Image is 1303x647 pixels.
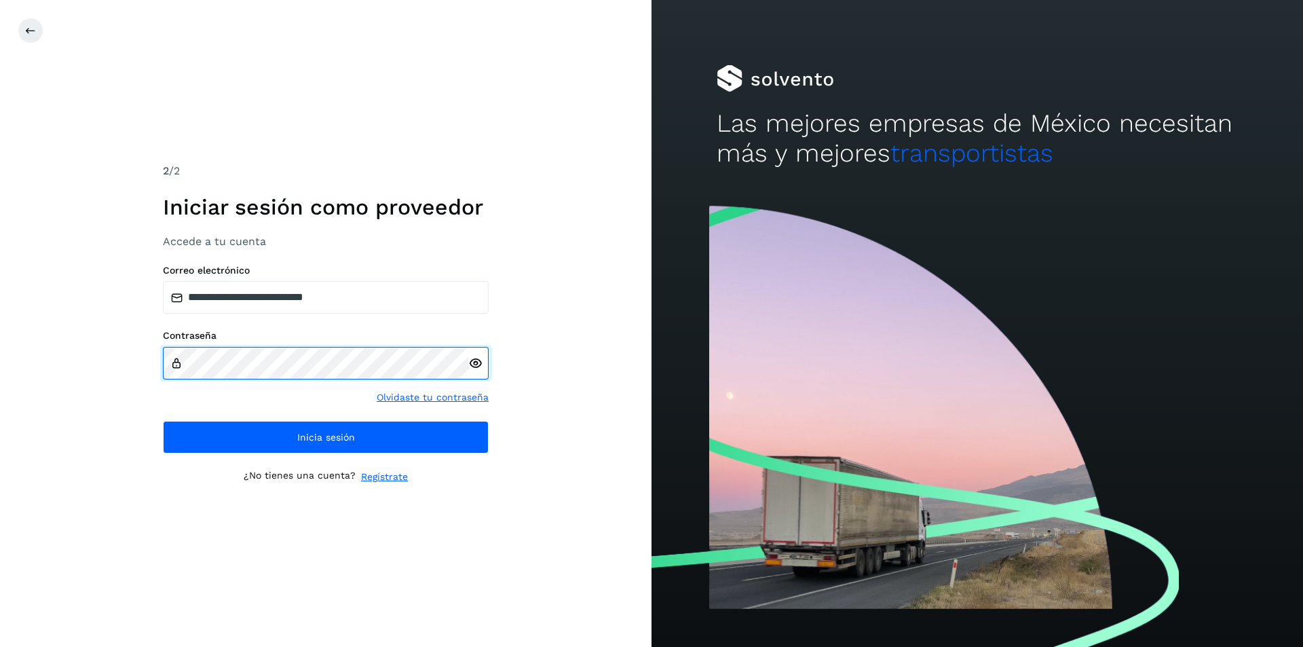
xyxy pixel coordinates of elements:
span: 2 [163,164,169,177]
a: Regístrate [361,470,408,484]
div: /2 [163,163,489,179]
label: Correo electrónico [163,265,489,276]
button: Inicia sesión [163,421,489,454]
a: Olvidaste tu contraseña [377,390,489,405]
label: Contraseña [163,330,489,341]
h2: Las mejores empresas de México necesitan más y mejores [717,109,1238,169]
h1: Iniciar sesión como proveedor [163,194,489,220]
span: Inicia sesión [297,432,355,442]
p: ¿No tienes una cuenta? [244,470,356,484]
span: transportistas [890,138,1053,168]
h3: Accede a tu cuenta [163,235,489,248]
